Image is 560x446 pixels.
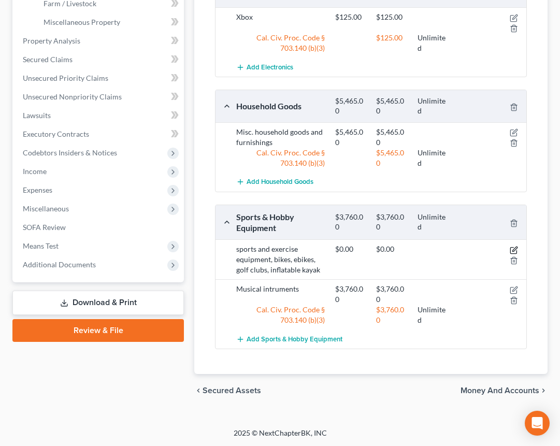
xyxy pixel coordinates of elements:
[15,106,184,125] a: Lawsuits
[231,100,330,111] div: Household Goods
[412,96,453,116] div: Unlimited
[15,69,184,88] a: Unsecured Priority Claims
[35,13,184,32] a: Miscellaneous Property
[247,335,342,343] span: Add Sports & Hobby Equipment
[236,172,313,192] button: Add Household Goods
[23,204,69,213] span: Miscellaneous
[231,33,330,53] div: Cal. Civ. Proc. Code § 703.140 (b)(3)
[23,92,122,101] span: Unsecured Nonpriority Claims
[23,74,108,82] span: Unsecured Priority Claims
[12,291,184,315] a: Download & Print
[371,284,412,305] div: $3,760.00
[231,305,330,325] div: Cal. Civ. Proc. Code § 703.140 (b)(3)
[330,127,371,148] div: $5,465.00
[23,111,51,120] span: Lawsuits
[15,88,184,106] a: Unsecured Nonpriority Claims
[247,178,313,186] span: Add Household Goods
[231,148,330,168] div: Cal. Civ. Proc. Code § 703.140 (b)(3)
[231,127,330,148] div: Misc. household goods and furnishings
[23,148,117,157] span: Codebtors Insiders & Notices
[412,148,453,168] div: Unlimited
[23,241,59,250] span: Means Test
[371,96,412,116] div: $5,465.00
[525,411,550,436] div: Open Intercom Messenger
[23,36,80,45] span: Property Analysis
[15,125,184,143] a: Executory Contracts
[330,212,371,232] div: $3,760.00
[247,63,293,71] span: Add Electronics
[412,33,453,53] div: Unlimited
[15,218,184,237] a: SOFA Review
[203,386,261,395] span: Secured Assets
[231,284,330,305] div: Musical intruments
[231,12,330,33] div: Xbox
[23,55,73,64] span: Secured Claims
[371,244,412,254] div: $0.00
[15,50,184,69] a: Secured Claims
[539,386,548,395] i: chevron_right
[194,386,203,395] i: chevron_left
[371,305,412,325] div: $3,760.00
[15,32,184,50] a: Property Analysis
[23,130,89,138] span: Executory Contracts
[371,12,412,22] div: $125.00
[371,148,412,168] div: $5,465.00
[330,244,371,254] div: $0.00
[371,33,412,53] div: $125.00
[412,212,453,232] div: Unlimited
[412,305,453,325] div: Unlimited
[461,386,539,395] span: Money and Accounts
[231,244,330,275] div: sports and exercise equipment, bikes, ebikes, golf clubs, inflatable kayak
[330,12,371,22] div: $125.00
[44,18,120,26] span: Miscellaneous Property
[371,127,412,148] div: $5,465.00
[461,386,548,395] button: Money and Accounts chevron_right
[231,211,330,234] div: Sports & Hobby Equipment
[23,167,47,176] span: Income
[371,212,412,232] div: $3,760.00
[330,284,371,305] div: $3,760.00
[12,319,184,342] a: Review & File
[23,223,66,232] span: SOFA Review
[23,185,52,194] span: Expenses
[23,260,96,269] span: Additional Documents
[236,57,293,77] button: Add Electronics
[330,96,371,116] div: $5,465.00
[194,386,261,395] button: chevron_left Secured Assets
[236,329,342,349] button: Add Sports & Hobby Equipment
